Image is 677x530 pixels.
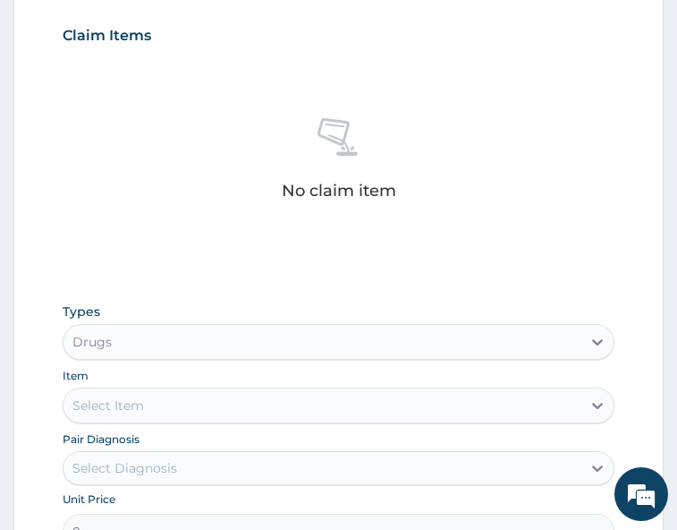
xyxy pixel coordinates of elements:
[33,90,72,134] img: d_794563401_company_1708531726252_794563401
[104,154,247,335] span: We're online!
[72,459,177,477] div: Select Diagnosis
[63,26,151,46] h3: Claim Items
[72,333,112,351] div: Drugs
[282,182,396,200] p: No claim item
[9,346,341,408] textarea: Type your message and hit 'Enter'
[63,432,140,447] label: Pair Diagnosis
[63,304,100,320] label: Types
[93,100,300,124] div: Chat with us now
[63,368,89,383] label: Item
[72,397,144,415] div: Select Item
[63,492,115,507] label: Unit Price
[293,9,336,52] div: Minimize live chat window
